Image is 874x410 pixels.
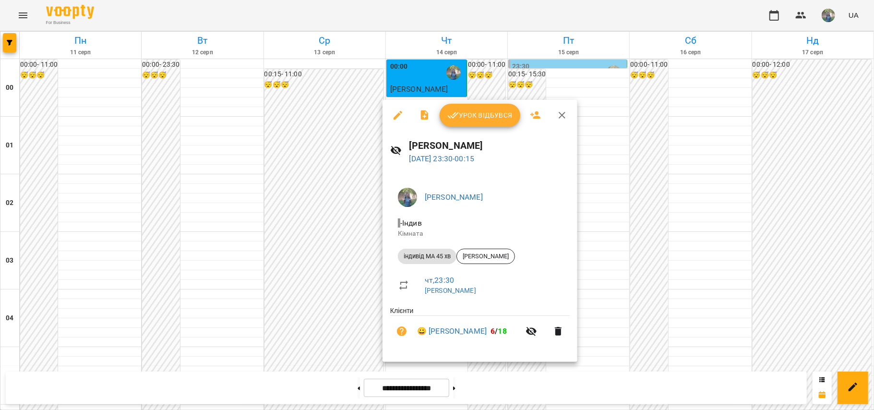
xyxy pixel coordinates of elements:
[425,276,454,285] a: чт , 23:30
[398,229,562,239] p: Кімната
[425,287,476,294] a: [PERSON_NAME]
[498,326,507,336] span: 18
[440,104,520,127] button: Урок відбувся
[491,326,495,336] span: 6
[409,154,475,163] a: [DATE] 23:30-00:15
[417,326,487,337] a: 😀 [PERSON_NAME]
[457,252,515,261] span: [PERSON_NAME]
[398,252,456,261] span: індивід МА 45 хв
[447,109,513,121] span: Урок відбувся
[390,320,413,343] button: Візит ще не сплачено. Додати оплату?
[425,193,483,202] a: [PERSON_NAME]
[409,138,570,153] h6: [PERSON_NAME]
[398,188,417,207] img: de1e453bb906a7b44fa35c1e57b3518e.jpg
[390,306,570,350] ul: Клієнти
[398,218,424,228] span: - Індив
[491,326,507,336] b: /
[456,249,515,264] div: [PERSON_NAME]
